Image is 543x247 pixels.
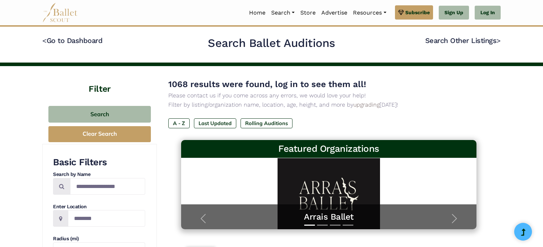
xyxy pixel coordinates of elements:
[53,156,145,168] h3: Basic Filters
[425,36,501,45] a: Search Other Listings>
[350,5,389,20] a: Resources
[208,36,335,51] h2: Search Ballet Auditions
[343,221,353,229] button: Slide 4
[246,5,268,20] a: Home
[53,171,145,178] h4: Search by Name
[168,79,366,89] span: 1068 results were found, log in to see them all!
[70,178,145,195] input: Search by names...
[48,126,151,142] button: Clear Search
[53,203,145,210] h4: Enter Location
[42,66,157,95] h4: Filter
[168,91,489,100] p: Please contact us if you come across any errors, we would love your help!
[168,118,190,128] label: A - Z
[353,101,380,108] a: upgrading
[304,221,315,229] button: Slide 1
[496,36,501,45] code: >
[42,36,47,45] code: <
[194,118,236,128] label: Last Updated
[297,5,318,20] a: Store
[241,118,292,128] label: Rolling Auditions
[475,6,501,20] a: Log In
[318,5,350,20] a: Advertise
[398,9,404,16] img: gem.svg
[187,143,471,155] h3: Featured Organizations
[42,36,102,45] a: <Go to Dashboard
[168,100,489,109] p: Filter by listing/organization name, location, age, height, and more by [DATE]!
[395,5,433,20] a: Subscribe
[268,5,297,20] a: Search
[439,6,469,20] a: Sign Up
[317,221,328,229] button: Slide 2
[53,235,145,242] h4: Radius (mi)
[188,211,469,222] a: Arrais Ballet
[330,221,341,229] button: Slide 3
[405,9,430,16] span: Subscribe
[68,210,145,227] input: Location
[48,106,151,123] button: Search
